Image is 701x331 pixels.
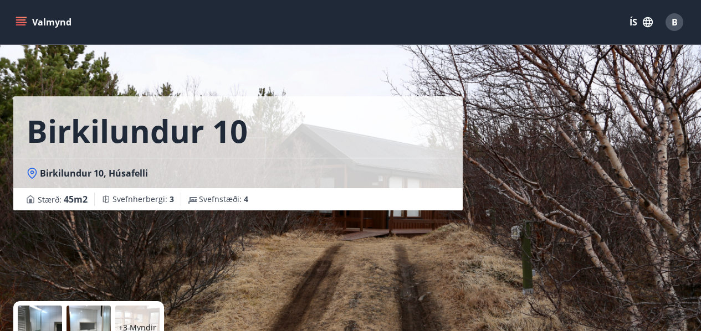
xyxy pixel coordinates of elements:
[623,12,659,32] button: ÍS
[27,110,248,152] h1: Birkilundur 10
[672,16,678,28] span: B
[13,12,76,32] button: menu
[38,193,88,206] span: Stærð :
[199,194,248,205] span: Svefnstæði :
[40,167,148,179] span: Birkilundur 10, Húsafelli
[170,194,174,204] span: 3
[244,194,248,204] span: 4
[661,9,688,35] button: B
[112,194,174,205] span: Svefnherbergi :
[64,193,88,205] span: 45 m2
